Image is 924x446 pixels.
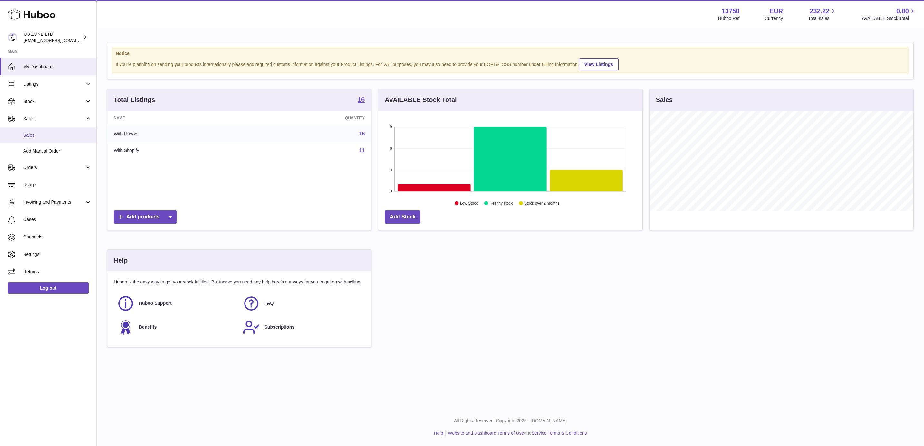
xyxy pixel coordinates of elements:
[23,116,85,122] span: Sales
[243,295,362,312] a: FAQ
[390,168,392,172] text: 3
[358,96,365,104] a: 16
[117,295,236,312] a: Huboo Support
[862,7,916,22] a: 0.00 AVAILABLE Stock Total
[808,7,837,22] a: 232.22 Total sales
[765,15,783,22] div: Currency
[23,251,91,257] span: Settings
[114,279,365,285] p: Huboo is the easy way to get your stock fulfilled. But incase you need any help here's our ways f...
[139,300,172,306] span: Huboo Support
[8,33,17,42] img: internalAdmin-13750@internal.huboo.com
[385,96,457,104] h3: AVAILABLE Stock Total
[23,64,91,70] span: My Dashboard
[114,96,155,104] h3: Total Listings
[579,58,619,70] a: View Listings
[896,7,909,15] span: 0.00
[359,148,365,153] a: 11
[24,31,82,43] div: O3 ZONE LTD
[656,96,673,104] h3: Sales
[250,111,371,125] th: Quantity
[808,15,837,22] span: Total sales
[114,256,128,265] h3: Help
[107,142,250,159] td: With Shopify
[23,199,85,205] span: Invoicing and Payments
[446,430,587,436] li: and
[114,210,177,224] a: Add products
[23,148,91,154] span: Add Manual Order
[390,146,392,150] text: 6
[525,201,560,206] text: Stock over 2 months
[243,319,362,336] a: Subscriptions
[359,131,365,136] a: 16
[23,164,85,171] span: Orders
[532,431,587,436] a: Service Terms & Conditions
[116,51,905,57] strong: Notice
[23,182,91,188] span: Usage
[102,418,919,424] p: All Rights Reserved. Copyright 2025 - [DOMAIN_NAME]
[434,431,443,436] a: Help
[23,81,85,87] span: Listings
[810,7,829,15] span: 232.22
[769,7,783,15] strong: EUR
[107,111,250,125] th: Name
[718,15,740,22] div: Huboo Ref
[107,125,250,142] td: With Huboo
[358,96,365,103] strong: 16
[490,201,513,206] text: Healthy stock
[390,189,392,193] text: 0
[8,282,89,294] a: Log out
[23,269,91,275] span: Returns
[722,7,740,15] strong: 13750
[117,319,236,336] a: Benefits
[23,217,91,223] span: Cases
[139,324,157,330] span: Benefits
[116,57,905,70] div: If you're planning on sending your products internationally please add required customs informati...
[448,431,524,436] a: Website and Dashboard Terms of Use
[23,132,91,138] span: Sales
[265,324,294,330] span: Subscriptions
[265,300,274,306] span: FAQ
[390,125,392,129] text: 9
[460,201,478,206] text: Low Stock
[23,98,85,105] span: Stock
[862,15,916,22] span: AVAILABLE Stock Total
[385,210,420,224] a: Add Stock
[23,234,91,240] span: Channels
[24,38,95,43] span: [EMAIL_ADDRESS][DOMAIN_NAME]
